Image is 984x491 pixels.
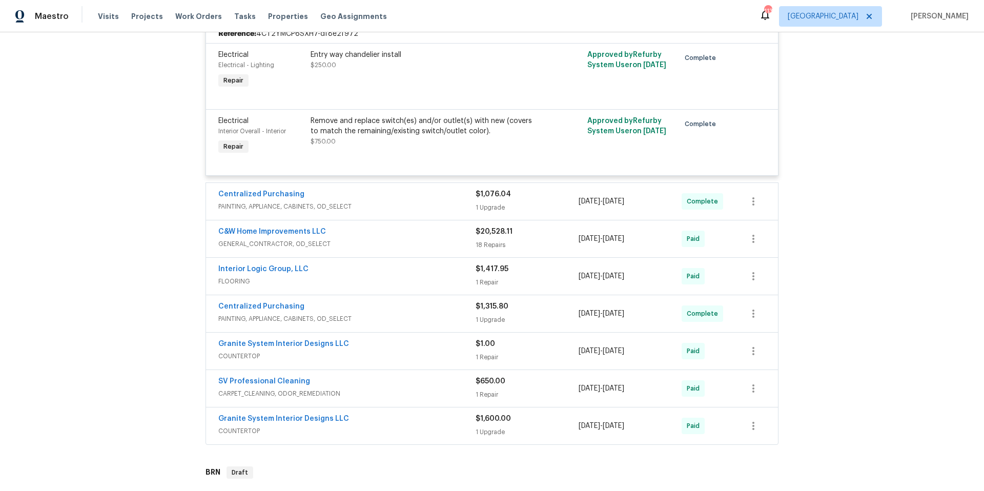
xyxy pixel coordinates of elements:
[218,191,304,198] a: Centralized Purchasing
[579,310,600,317] span: [DATE]
[202,456,782,489] div: BRN Draft
[579,385,600,392] span: [DATE]
[476,340,495,347] span: $1.00
[175,11,222,22] span: Work Orders
[268,11,308,22] span: Properties
[603,310,624,317] span: [DATE]
[476,240,579,250] div: 18 Repairs
[476,228,512,235] span: $20,528.11
[788,11,858,22] span: [GEOGRAPHIC_DATA]
[603,235,624,242] span: [DATE]
[687,383,704,394] span: Paid
[98,11,119,22] span: Visits
[234,13,256,20] span: Tasks
[35,11,69,22] span: Maestro
[587,117,666,135] span: Approved by Refurby System User on
[476,415,511,422] span: $1,600.00
[603,422,624,429] span: [DATE]
[579,271,624,281] span: -
[476,315,579,325] div: 1 Upgrade
[131,11,163,22] span: Projects
[218,378,310,385] a: SV Professional Cleaning
[687,346,704,356] span: Paid
[685,119,720,129] span: Complete
[476,191,511,198] span: $1,076.04
[311,62,336,68] span: $250.00
[206,466,220,479] h6: BRN
[603,385,624,392] span: [DATE]
[687,196,722,207] span: Complete
[579,234,624,244] span: -
[687,271,704,281] span: Paid
[218,303,304,310] a: Centralized Purchasing
[320,11,387,22] span: Geo Assignments
[643,128,666,135] span: [DATE]
[219,141,248,152] span: Repair
[579,346,624,356] span: -
[579,235,600,242] span: [DATE]
[218,415,349,422] a: Granite System Interior Designs LLC
[687,234,704,244] span: Paid
[476,352,579,362] div: 1 Repair
[218,314,476,324] span: PAINTING, APPLIANCE, CABINETS, OD_SELECT
[218,117,249,125] span: Electrical
[476,390,579,400] div: 1 Repair
[476,427,579,437] div: 1 Upgrade
[687,309,722,319] span: Complete
[603,273,624,280] span: [DATE]
[218,62,274,68] span: Electrical - Lighting
[218,351,476,361] span: COUNTERTOP
[476,378,505,385] span: $650.00
[476,303,508,310] span: $1,315.80
[643,62,666,69] span: [DATE]
[218,426,476,436] span: COUNTERTOP
[579,383,624,394] span: -
[218,388,476,399] span: CARPET_CLEANING, ODOR_REMEDIATION
[206,25,778,43] div: 4CT2YMCP6SXH7-df8e2f972
[587,51,666,69] span: Approved by Refurby System User on
[579,347,600,355] span: [DATE]
[476,277,579,288] div: 1 Repair
[687,421,704,431] span: Paid
[218,239,476,249] span: GENERAL_CONTRACTOR, OD_SELECT
[219,75,248,86] span: Repair
[228,467,252,478] span: Draft
[685,53,720,63] span: Complete
[311,116,535,136] div: Remove and replace switch(es) and/or outlet(s) with new (covers to match the remaining/existing s...
[907,11,969,22] span: [PERSON_NAME]
[603,347,624,355] span: [DATE]
[218,29,256,39] b: Reference:
[311,50,535,60] div: Entry way chandelier install
[218,265,309,273] a: Interior Logic Group, LLC
[218,201,476,212] span: PAINTING, APPLIANCE, CABINETS, OD_SELECT
[218,340,349,347] a: Granite System Interior Designs LLC
[218,228,326,235] a: C&W Home Improvements LLC
[603,198,624,205] span: [DATE]
[476,265,508,273] span: $1,417.95
[579,422,600,429] span: [DATE]
[579,196,624,207] span: -
[579,273,600,280] span: [DATE]
[764,6,771,16] div: 113
[579,198,600,205] span: [DATE]
[579,421,624,431] span: -
[476,202,579,213] div: 1 Upgrade
[579,309,624,319] span: -
[218,128,286,134] span: Interior Overall - Interior
[311,138,336,145] span: $750.00
[218,276,476,287] span: FLOORING
[218,51,249,58] span: Electrical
